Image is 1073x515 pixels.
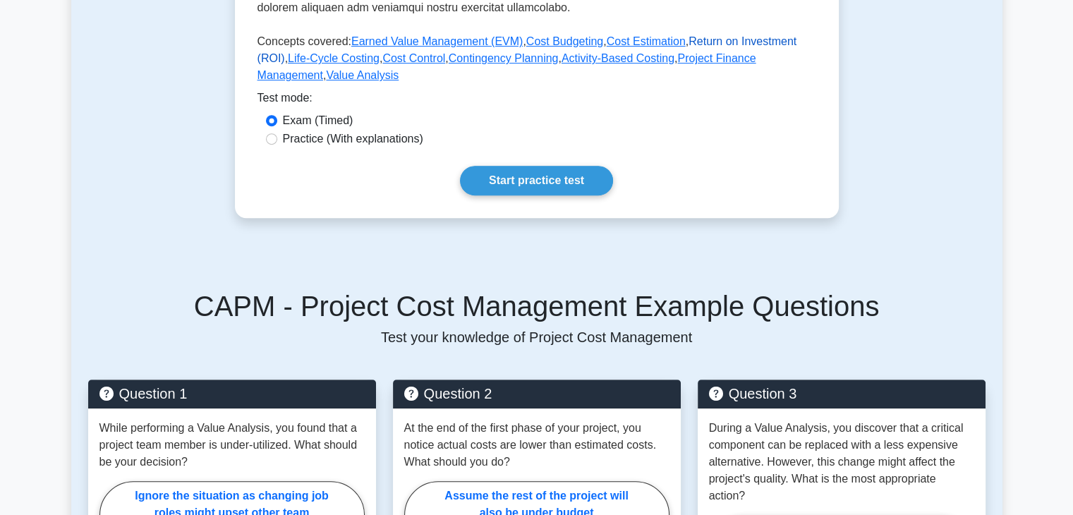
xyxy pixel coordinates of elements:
[257,35,797,64] a: Return on Investment (ROI)
[607,35,686,47] a: Cost Estimation
[88,289,986,323] h5: CAPM - Project Cost Management Example Questions
[562,52,674,64] a: Activity-Based Costing
[351,35,523,47] a: Earned Value Management (EVM)
[709,420,974,504] p: During a Value Analysis, you discover that a critical component can be replaced with a less expen...
[460,166,613,195] a: Start practice test
[526,35,603,47] a: Cost Budgeting
[404,385,669,402] h5: Question 2
[404,420,669,471] p: At the end of the first phase of your project, you notice actual costs are lower than estimated c...
[257,90,816,112] div: Test mode:
[283,131,423,147] label: Practice (With explanations)
[288,52,380,64] a: Life-Cycle Costing
[257,33,816,90] p: Concepts covered: , , , , , , , , ,
[283,112,353,129] label: Exam (Timed)
[88,329,986,346] p: Test your knowledge of Project Cost Management
[449,52,559,64] a: Contingency Planning
[99,420,365,471] p: While performing a Value Analysis, you found that a project team member is under-utilized. What s...
[326,69,399,81] a: Value Analysis
[709,385,974,402] h5: Question 3
[382,52,445,64] a: Cost Control
[99,385,365,402] h5: Question 1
